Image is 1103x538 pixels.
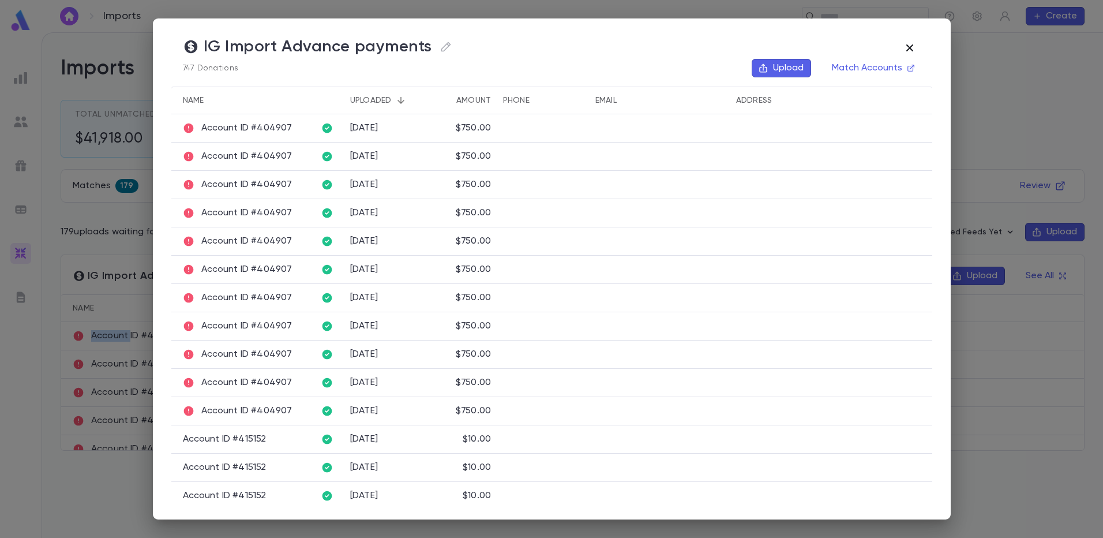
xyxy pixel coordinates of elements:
[438,91,456,110] button: Sort
[183,320,292,332] p: Account ID #404907
[350,236,378,247] div: 8/15/2025
[183,207,292,219] p: Account ID #404907
[350,207,378,219] div: 8/15/2025
[183,179,292,190] p: Account ID #404907
[350,490,378,502] div: 8/15/2025
[183,87,204,114] div: Name
[456,349,492,360] div: $750.00
[350,377,378,388] div: 8/15/2025
[350,292,378,304] div: 8/15/2025
[350,405,378,417] div: 8/15/2025
[497,87,590,114] div: Phone
[463,490,492,502] div: $10.00
[183,462,267,473] p: Account ID #415152
[456,151,492,162] div: $750.00
[183,490,267,502] p: Account ID #415152
[350,462,378,473] div: 8/15/2025
[350,87,392,114] div: Uploaded
[752,59,811,77] button: Upload
[456,405,492,417] div: $750.00
[344,87,431,114] div: Uploaded
[183,264,292,275] p: Account ID #404907
[730,87,932,114] div: Address
[456,320,492,332] div: $750.00
[456,292,492,304] div: $750.00
[350,122,378,134] div: 8/15/2025
[183,122,292,134] p: Account ID #404907
[595,87,617,114] div: Email
[456,87,492,114] div: Amount
[183,37,456,57] h4: IG Import Advance payments
[463,434,492,445] div: $10.00
[503,87,530,114] div: Phone
[350,151,378,162] div: 8/15/2025
[456,236,492,247] div: $750.00
[171,87,316,114] div: Name
[456,179,492,190] div: $750.00
[350,320,378,332] div: 8/15/2025
[456,122,492,134] div: $750.00
[183,434,267,445] p: Account ID #415152
[736,87,772,114] div: Address
[456,207,492,219] div: $750.00
[456,264,492,275] div: $750.00
[183,377,292,388] p: Account ID #404907
[431,87,497,114] div: Amount
[183,63,456,73] p: 747 Donations
[590,87,730,114] div: Email
[350,434,378,445] div: 8/15/2025
[350,264,378,275] div: 8/15/2025
[463,462,492,473] div: $10.00
[183,405,292,417] p: Account ID #404907
[392,91,410,110] button: Sort
[456,377,492,388] div: $750.00
[350,349,378,360] div: 8/15/2025
[183,292,292,304] p: Account ID #404907
[183,236,292,247] p: Account ID #404907
[183,151,292,162] p: Account ID #404907
[825,59,921,77] button: Match Accounts
[350,179,378,190] div: 8/15/2025
[183,349,292,360] p: Account ID #404907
